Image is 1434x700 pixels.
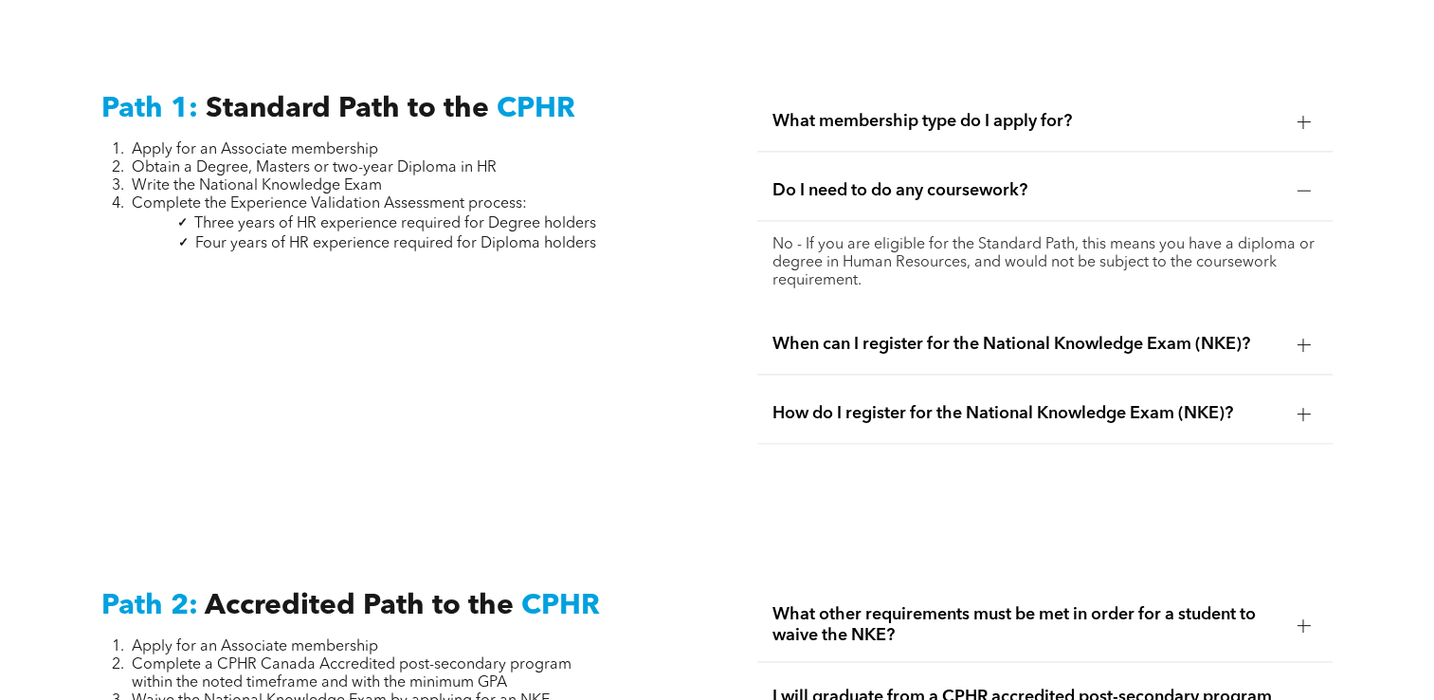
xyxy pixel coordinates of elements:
[772,403,1281,424] span: How do I register for the National Knowledge Exam (NKE)?
[772,236,1317,290] p: No - If you are eligible for the Standard Path, this means you have a diploma or degree in Human ...
[101,592,198,620] span: Path 2:
[132,657,572,691] span: Complete a CPHR Canada Accredited post-secondary program within the noted timeframe and with the ...
[194,216,596,231] span: Three years of HR experience required for Degree holders
[772,604,1281,646] span: What other requirements must be met in order for a student to waive the NKE?
[132,178,382,193] span: Write the National Knowledge Exam
[497,95,575,123] span: CPHR
[132,196,527,212] span: Complete the Experience Validation Assessment process:
[521,592,600,620] span: CPHR
[772,111,1281,132] span: What membership type do I apply for?
[195,236,596,251] span: Four years of HR experience required for Diploma holders
[206,95,489,123] span: Standard Path to the
[132,160,497,175] span: Obtain a Degree, Masters or two-year Diploma in HR
[205,592,514,620] span: Accredited Path to the
[132,639,378,654] span: Apply for an Associate membership
[101,95,198,123] span: Path 1:
[132,142,378,157] span: Apply for an Associate membership
[772,334,1281,355] span: When can I register for the National Knowledge Exam (NKE)?
[772,180,1281,201] span: Do I need to do any coursework?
